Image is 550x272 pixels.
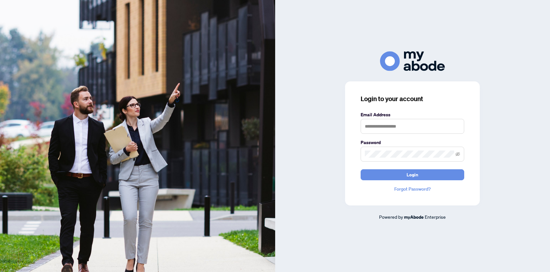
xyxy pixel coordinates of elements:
span: Login [407,170,418,180]
button: Login [361,169,464,180]
span: Enterprise [425,214,446,220]
img: ma-logo [380,51,445,71]
h3: Login to your account [361,94,464,103]
label: Email Address [361,111,464,118]
span: Powered by [379,214,403,220]
a: Forgot Password? [361,185,464,193]
label: Password [361,139,464,146]
span: eye-invisible [455,152,460,156]
a: myAbode [404,214,424,221]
